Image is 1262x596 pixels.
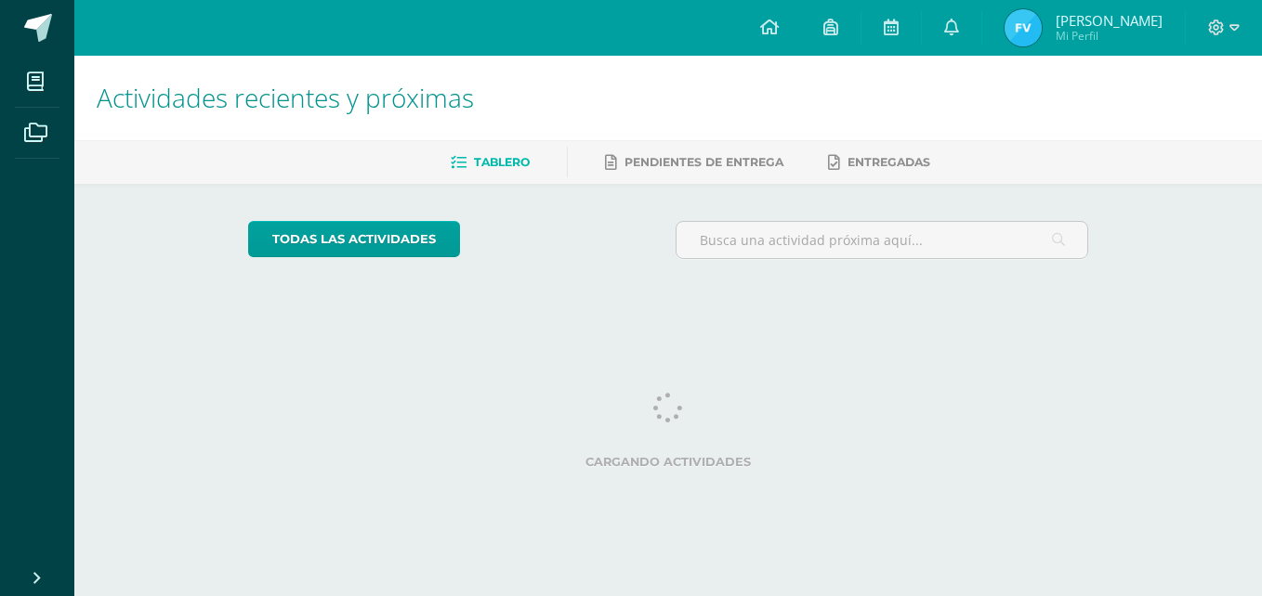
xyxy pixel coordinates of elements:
[848,155,930,169] span: Entregadas
[248,221,460,257] a: todas las Actividades
[624,155,783,169] span: Pendientes de entrega
[1056,11,1163,30] span: [PERSON_NAME]
[1005,9,1042,46] img: c1aa558d72ff44a56732377d04ee3a53.png
[828,148,930,177] a: Entregadas
[605,148,783,177] a: Pendientes de entrega
[248,455,1089,469] label: Cargando actividades
[677,222,1088,258] input: Busca una actividad próxima aquí...
[1056,28,1163,44] span: Mi Perfil
[451,148,530,177] a: Tablero
[97,80,474,115] span: Actividades recientes y próximas
[474,155,530,169] span: Tablero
